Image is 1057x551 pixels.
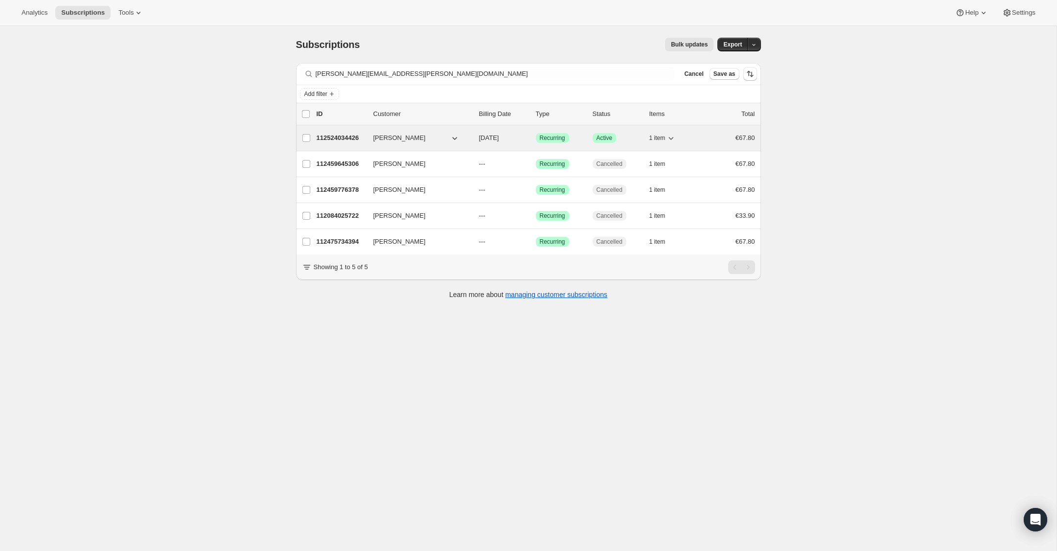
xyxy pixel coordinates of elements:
button: Help [949,6,994,20]
button: Bulk updates [665,38,713,51]
span: Help [965,9,978,17]
button: [PERSON_NAME] [368,208,465,224]
span: 1 item [649,134,666,142]
span: 1 item [649,160,666,168]
span: €67.80 [735,134,755,141]
button: Subscriptions [55,6,111,20]
span: Recurring [540,212,565,220]
span: [PERSON_NAME] [373,159,426,169]
span: Active [597,134,613,142]
span: [PERSON_NAME] [373,133,426,143]
span: 1 item [649,212,666,220]
span: Export [723,41,742,48]
span: €67.80 [735,160,755,167]
span: Cancel [684,70,703,78]
button: [PERSON_NAME] [368,130,465,146]
div: 112459645306[PERSON_NAME]---SuccessRecurringCancelled1 item€67.80 [317,157,755,171]
span: Recurring [540,160,565,168]
button: Cancel [680,68,707,80]
button: Tools [113,6,149,20]
p: Status [593,109,642,119]
p: 112084025722 [317,211,366,221]
span: [PERSON_NAME] [373,185,426,195]
button: 1 item [649,235,676,249]
button: Save as [710,68,739,80]
span: 1 item [649,186,666,194]
span: Subscriptions [296,39,360,50]
span: --- [479,186,485,193]
button: Analytics [16,6,53,20]
span: Bulk updates [671,41,708,48]
div: 112475734394[PERSON_NAME]---SuccessRecurringCancelled1 item€67.80 [317,235,755,249]
button: 1 item [649,183,676,197]
span: Subscriptions [61,9,105,17]
button: Add filter [300,88,339,100]
button: Sort the results [743,67,757,81]
span: €33.90 [735,212,755,219]
span: Tools [118,9,134,17]
span: Add filter [304,90,327,98]
span: €67.80 [735,186,755,193]
button: Settings [996,6,1041,20]
p: 112459776378 [317,185,366,195]
span: [PERSON_NAME] [373,211,426,221]
button: 1 item [649,157,676,171]
span: Recurring [540,238,565,246]
p: Learn more about [449,290,607,299]
span: Settings [1012,9,1035,17]
button: 1 item [649,131,676,145]
span: €67.80 [735,238,755,245]
input: Filter subscribers [316,67,675,81]
div: IDCustomerBilling DateTypeStatusItemsTotal [317,109,755,119]
div: 112459776378[PERSON_NAME]---SuccessRecurringCancelled1 item€67.80 [317,183,755,197]
a: managing customer subscriptions [505,291,607,298]
span: --- [479,160,485,167]
div: Type [536,109,585,119]
div: Items [649,109,698,119]
div: 112524034426[PERSON_NAME][DATE]SuccessRecurringSuccessActive1 item€67.80 [317,131,755,145]
span: Analytics [22,9,47,17]
span: Recurring [540,134,565,142]
p: Billing Date [479,109,528,119]
span: Cancelled [597,238,622,246]
span: Save as [713,70,735,78]
nav: Pagination [728,260,755,274]
span: Recurring [540,186,565,194]
span: Cancelled [597,160,622,168]
span: 1 item [649,238,666,246]
p: ID [317,109,366,119]
span: [PERSON_NAME] [373,237,426,247]
div: 112084025722[PERSON_NAME]---SuccessRecurringCancelled1 item€33.90 [317,209,755,223]
p: Showing 1 to 5 of 5 [314,262,368,272]
button: Export [717,38,748,51]
p: Customer [373,109,471,119]
button: [PERSON_NAME] [368,234,465,250]
div: Open Intercom Messenger [1024,508,1047,531]
button: [PERSON_NAME] [368,182,465,198]
span: --- [479,212,485,219]
p: 112524034426 [317,133,366,143]
p: 112475734394 [317,237,366,247]
button: 1 item [649,209,676,223]
span: [DATE] [479,134,499,141]
p: 112459645306 [317,159,366,169]
span: --- [479,238,485,245]
p: Total [741,109,755,119]
button: [PERSON_NAME] [368,156,465,172]
span: Cancelled [597,186,622,194]
span: Cancelled [597,212,622,220]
